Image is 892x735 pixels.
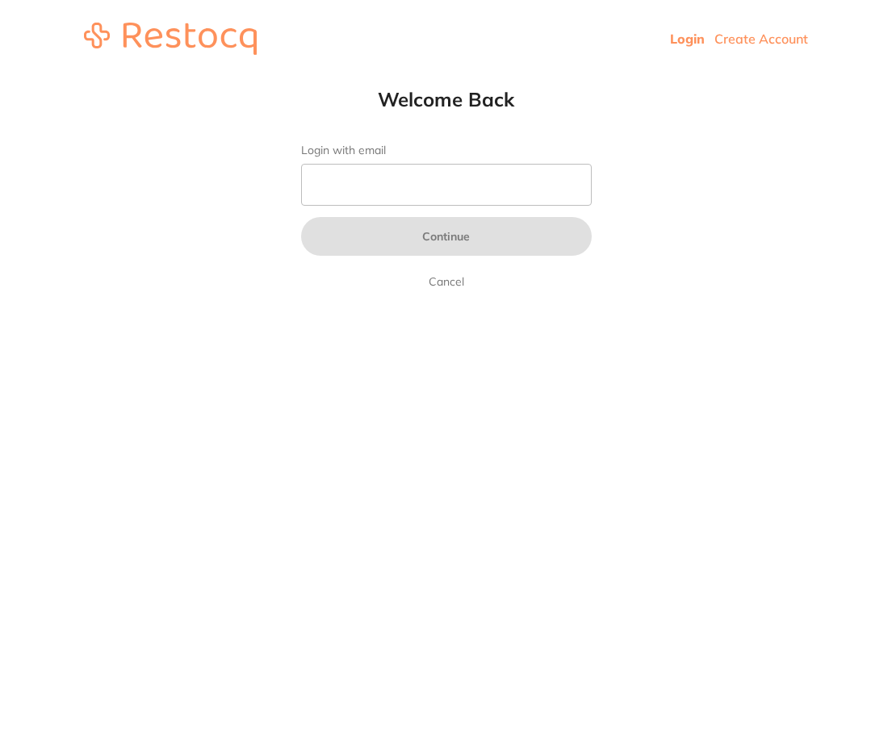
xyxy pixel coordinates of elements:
a: Cancel [425,272,467,291]
label: Login with email [301,144,592,157]
h1: Welcome Back [269,87,624,111]
a: Login [670,31,705,47]
button: Continue [301,217,592,256]
img: restocq_logo.svg [84,23,257,55]
a: Create Account [714,31,808,47]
